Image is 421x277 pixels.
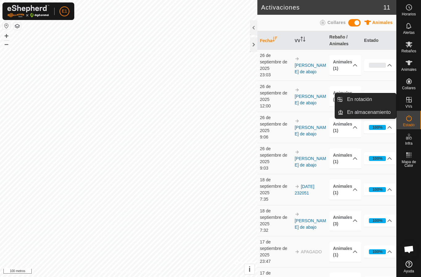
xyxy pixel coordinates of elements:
a: [PERSON_NAME] de abajo [295,94,326,105]
a: En almacenamiento [343,106,396,118]
p-sorticon: Activar para ordenar [300,38,305,42]
font: Animales [372,20,393,25]
a: En rotación [343,93,396,106]
font: Animales [401,67,416,72]
p-accordion-header: Animales (1) [329,55,361,75]
font: VVs [405,104,412,109]
font: Collares [327,20,345,25]
font: Rebaños [401,49,416,53]
a: [PERSON_NAME] de abajo [295,218,326,230]
div: 100% [369,125,386,130]
font: 26 de septiembre de 2025 [260,146,287,164]
p-accordion-header: Animales (1) [329,86,361,106]
font: Rebaño / Animales [329,34,349,46]
font: Ayuda [404,269,414,273]
font: APAGADO [301,249,322,254]
div: Chat abierto [400,240,418,259]
a: [PERSON_NAME] de abajo [295,63,326,74]
p-accordion-header: Animales (1) [329,148,361,169]
font: 17 de septiembre de 2025 [260,239,287,257]
font: Mapa de Calor [402,160,416,168]
button: Capas del Mapa [14,22,21,30]
font: 7:35 [260,197,268,202]
font: 11 [383,4,390,11]
font: 9:06 [260,134,268,139]
p-accordion-header: Animales (1) [329,117,361,138]
p-accordion-header: 100% [364,90,396,102]
font: 9:03 [260,166,268,171]
p-accordion-header: 100% [364,183,396,196]
img: flecha [295,212,300,217]
font: Animales (1) [333,90,352,102]
p-accordion-header: 100% [364,215,396,227]
font: 18 de septiembre de 2025 [260,208,287,226]
p-accordion-header: 100% [364,152,396,165]
font: 23:03 [260,72,271,77]
button: Restablecer Mapa [3,22,10,30]
font: 26 de septiembre de 2025 [260,115,287,133]
div: 0% [369,63,386,68]
font: Animales (1) [333,246,352,257]
font: 100% [372,125,382,130]
button: – [3,40,10,48]
p-accordion-header: Animales (1) [329,179,361,200]
font: Animales (1) [333,122,352,133]
p-sorticon: Activar para ordenar [272,38,277,42]
div: 100% [369,218,386,223]
img: Logotipo de Gallagher [7,5,49,18]
font: i [248,265,251,273]
font: 12:00 [260,103,271,108]
p-accordion-header: 100% [364,246,396,258]
button: + [3,32,10,40]
font: Activaciones [261,4,300,11]
font: En rotación [347,97,372,102]
p-accordion-header: Animales (3) [329,211,361,231]
div: 100% [369,187,386,192]
font: Animales (1) [333,184,352,195]
font: Animales (1) [333,59,352,71]
font: 26 de septiembre de 2025 [260,84,287,102]
font: Animales (3) [333,215,352,226]
a: [DATE] 232051 [295,184,314,195]
font: + [4,32,9,40]
font: 100% [372,249,382,254]
p-accordion-header: Animales (1) [329,242,361,262]
img: flecha [295,150,300,155]
font: VV [295,38,300,43]
font: 7:32 [260,228,268,233]
img: flecha [295,118,300,123]
a: [PERSON_NAME] de abajo [295,125,326,136]
font: Estado [364,38,378,43]
font: 100% [372,187,382,192]
a: [PERSON_NAME] de abajo [295,156,326,167]
font: Horarios [402,12,416,16]
img: flecha [295,56,300,61]
font: Collares [402,86,415,90]
a: Política de Privacidad [97,269,132,275]
font: 23:47 [260,259,271,264]
font: Infra [405,141,412,146]
p-accordion-header: 100% [364,121,396,134]
li: En rotación [335,93,396,106]
img: flecha [295,87,300,92]
button: i [244,264,255,274]
font: 100% [372,218,382,223]
p-accordion-header: 0% [364,59,396,71]
font: 100% [372,156,382,161]
font: En almacenamiento [347,110,390,115]
font: 18 de septiembre de 2025 [260,177,287,195]
font: Política de Privacidad [97,270,132,274]
font: Estado [403,123,415,127]
font: 26 de septiembre de 2025 [260,53,287,71]
a: Ayuda [397,258,421,275]
div: 100% [369,156,386,161]
a: Contáctenos [140,269,161,275]
li: En almacenamiento [335,106,396,118]
font: Alertas [403,30,415,35]
font: Fecha [260,38,272,43]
